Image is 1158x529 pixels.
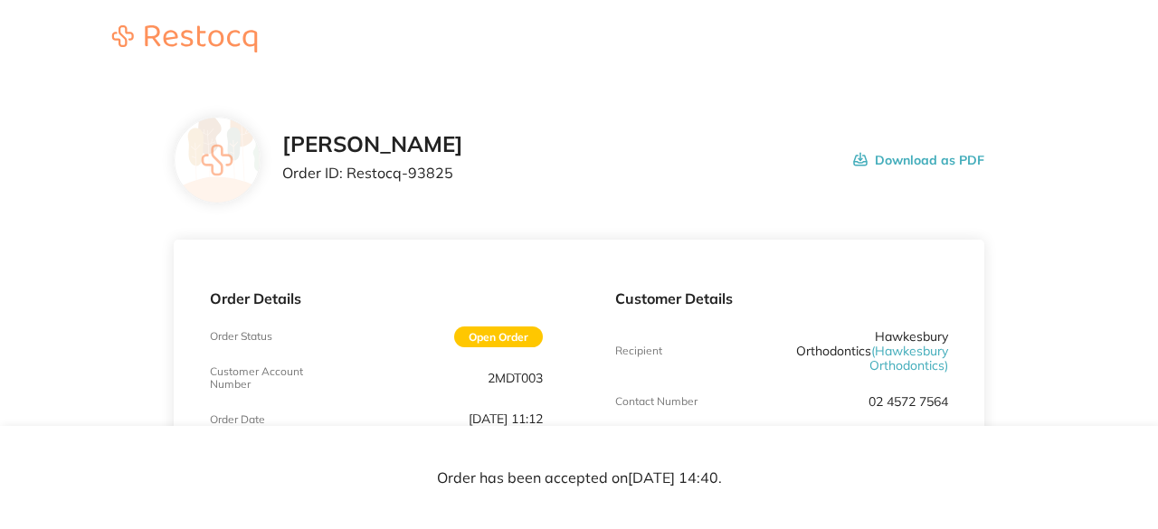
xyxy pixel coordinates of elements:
[210,330,272,343] p: Order Status
[615,395,698,408] p: Contact Number
[210,365,321,391] p: Customer Account Number
[615,345,662,357] p: Recipient
[869,343,948,373] span: ( Hawkesbury Orthodontics )
[454,326,543,347] span: Open Order
[210,413,265,426] p: Order Date
[94,25,275,52] img: Restocq logo
[94,25,275,55] a: Restocq logo
[282,132,463,157] h2: [PERSON_NAME]
[210,290,543,307] p: Order Details
[488,371,543,385] p: 2MDT003
[868,394,948,409] p: 02 4572 7564
[726,329,948,373] p: Hawkesbury Orthodontics
[437,469,722,486] p: Order has been accepted on [DATE] 14:40 .
[615,290,948,307] p: Customer Details
[469,411,543,426] p: [DATE] 11:12
[853,132,984,188] button: Download as PDF
[282,165,463,181] p: Order ID: Restocq- 93825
